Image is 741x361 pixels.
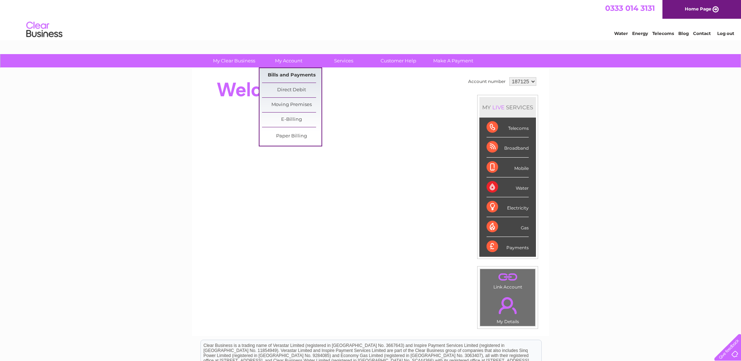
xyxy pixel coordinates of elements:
[204,54,264,67] a: My Clear Business
[487,177,529,197] div: Water
[466,75,507,88] td: Account number
[26,19,63,41] img: logo.png
[262,98,321,112] a: Moving Premises
[693,31,711,36] a: Contact
[201,4,541,35] div: Clear Business is a trading name of Verastar Limited (registered in [GEOGRAPHIC_DATA] No. 3667643...
[487,217,529,237] div: Gas
[314,54,373,67] a: Services
[678,31,689,36] a: Blog
[632,31,648,36] a: Energy
[614,31,628,36] a: Water
[487,197,529,217] div: Electricity
[479,97,536,118] div: MY SERVICES
[652,31,674,36] a: Telecoms
[717,31,734,36] a: Log out
[487,137,529,157] div: Broadband
[369,54,428,67] a: Customer Help
[480,291,536,326] td: My Details
[491,104,506,111] div: LIVE
[262,83,321,97] a: Direct Debit
[487,158,529,177] div: Mobile
[605,4,655,13] a: 0333 014 3131
[259,54,319,67] a: My Account
[482,271,533,283] a: .
[423,54,483,67] a: Make A Payment
[262,68,321,83] a: Bills and Payments
[262,129,321,144] a: Paper Billing
[482,293,533,318] a: .
[480,269,536,291] td: Link Account
[487,118,529,137] div: Telecoms
[262,113,321,127] a: E-Billing
[487,237,529,256] div: Payments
